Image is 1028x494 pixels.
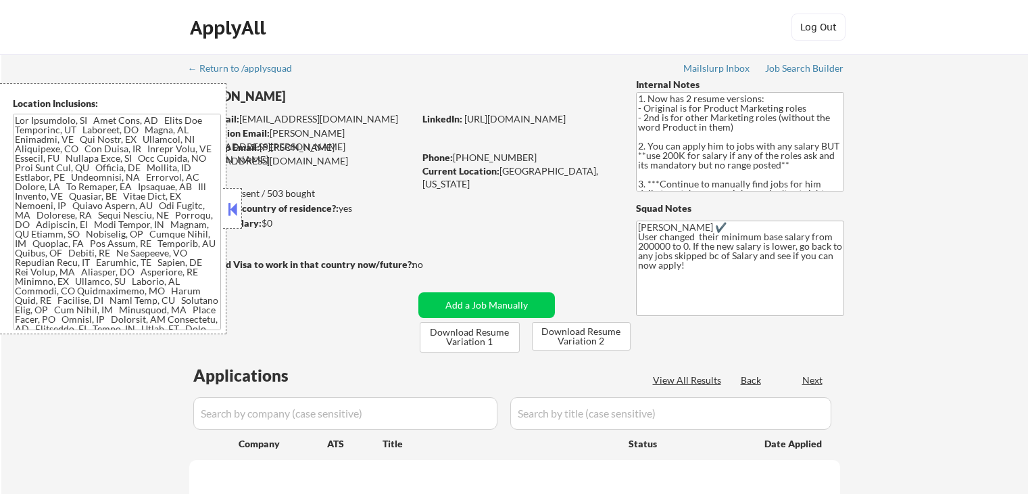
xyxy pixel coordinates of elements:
[190,127,414,166] div: [PERSON_NAME][EMAIL_ADDRESS][PERSON_NAME][DOMAIN_NAME]
[422,151,614,164] div: [PHONE_NUMBER]
[764,437,824,451] div: Date Applied
[383,437,616,451] div: Title
[629,431,745,455] div: Status
[532,322,631,351] button: Download Resume Variation 2
[510,397,831,430] input: Search by title (case sensitive)
[422,164,614,191] div: [GEOGRAPHIC_DATA], [US_STATE]
[190,16,270,39] div: ApplyAll
[741,374,762,387] div: Back
[422,165,499,177] strong: Current Location:
[412,258,451,271] div: no
[802,374,824,387] div: Next
[765,64,844,73] div: Job Search Builder
[188,63,305,76] a: ← Return to /applysquad
[190,112,414,126] div: [EMAIL_ADDRESS][DOMAIN_NAME]
[193,397,497,430] input: Search by company (case sensitive)
[13,97,221,110] div: Location Inclusions:
[636,202,844,215] div: Squad Notes
[189,217,414,230] div: $0
[327,437,383,451] div: ATS
[422,152,453,163] strong: Phone:
[653,374,725,387] div: View All Results
[422,113,462,125] strong: LinkedIn:
[189,88,467,105] div: [PERSON_NAME]
[418,292,555,318] button: Add a Job Manually
[636,78,844,91] div: Internal Notes
[189,202,410,215] div: yes
[239,437,327,451] div: Company
[683,64,751,73] div: Mailslurp Inbox
[189,202,339,214] strong: Can work in country of residence?:
[189,187,414,200] div: 445 sent / 503 bought
[683,63,751,76] a: Mailslurp Inbox
[765,63,844,76] a: Job Search Builder
[420,322,520,353] button: Download Resume Variation 1
[193,367,327,384] div: Applications
[464,113,566,125] a: [URL][DOMAIN_NAME]
[189,259,414,270] strong: Will need Visa to work in that country now/future?:
[791,14,846,41] button: Log Out
[189,141,414,167] div: [PERSON_NAME][EMAIL_ADDRESS][DOMAIN_NAME]
[188,64,305,73] div: ← Return to /applysquad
